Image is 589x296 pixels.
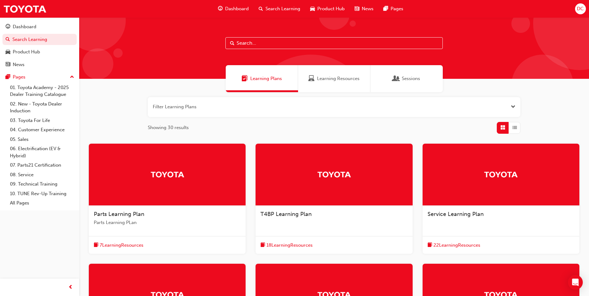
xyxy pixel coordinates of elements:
[350,2,378,15] a: news-iconNews
[355,5,359,13] span: news-icon
[2,59,77,70] a: News
[317,5,345,12] span: Product Hub
[261,241,313,249] button: book-icon18LearningResources
[7,135,77,144] a: 05. Sales
[511,103,515,110] button: Open the filter
[94,241,143,249] button: book-icon7LearningResources
[225,37,443,49] input: Search...
[213,2,254,15] a: guage-iconDashboard
[7,125,77,135] a: 04. Customer Experience
[94,211,144,218] span: Parts Learning Plan
[150,169,184,180] img: Trak
[100,242,143,249] span: 7 Learning Resources
[6,24,10,30] span: guage-icon
[484,169,518,180] img: Trak
[13,23,36,30] div: Dashboard
[256,144,412,254] a: TrakT4BP Learning Planbook-icon18LearningResources
[7,83,77,99] a: 01. Toyota Academy - 2025 Dealer Training Catalogue
[428,211,484,218] span: Service Learning Plan
[298,65,370,92] a: Learning ResourcesLearning Resources
[13,74,25,81] div: Pages
[383,5,388,13] span: pages-icon
[7,189,77,199] a: 10. TUNE Rev-Up Training
[317,75,360,82] span: Learning Resources
[265,5,300,12] span: Search Learning
[6,62,10,68] span: news-icon
[225,5,249,12] span: Dashboard
[70,73,74,81] span: up-icon
[250,75,282,82] span: Learning Plans
[259,5,263,13] span: search-icon
[261,211,312,218] span: T4BP Learning Plan
[94,219,241,226] span: Parts Learning PLan
[433,242,480,249] span: 22 Learning Resources
[317,169,351,180] img: Trak
[7,99,77,116] a: 02. New - Toyota Dealer Induction
[391,5,403,12] span: Pages
[7,144,77,160] a: 06. Electrification (EV & Hybrid)
[13,48,40,56] div: Product Hub
[2,21,77,33] a: Dashboard
[305,2,350,15] a: car-iconProduct Hub
[7,198,77,208] a: All Pages
[68,284,73,291] span: prev-icon
[362,5,374,12] span: News
[2,20,77,71] button: DashboardSearch LearningProduct HubNews
[226,65,298,92] a: Learning PlansLearning Plans
[94,241,98,249] span: book-icon
[6,74,10,80] span: pages-icon
[2,71,77,83] button: Pages
[7,116,77,125] a: 03. Toyota For Life
[568,275,583,290] div: Open Intercom Messenger
[6,49,10,55] span: car-icon
[575,3,586,14] button: DC
[423,144,579,254] a: TrakService Learning Planbook-icon22LearningResources
[428,241,432,249] span: book-icon
[310,5,315,13] span: car-icon
[218,5,223,13] span: guage-icon
[230,40,234,47] span: Search
[13,61,25,68] div: News
[393,75,399,82] span: Sessions
[370,65,443,92] a: SessionsSessions
[577,5,584,12] span: DC
[428,241,480,249] button: book-icon22LearningResources
[242,75,248,82] span: Learning Plans
[308,75,315,82] span: Learning Resources
[7,160,77,170] a: 07. Parts21 Certification
[7,179,77,189] a: 09. Technical Training
[261,241,265,249] span: book-icon
[3,2,47,16] img: Trak
[254,2,305,15] a: search-iconSearch Learning
[2,34,77,45] a: Search Learning
[402,75,420,82] span: Sessions
[6,37,10,43] span: search-icon
[2,46,77,58] a: Product Hub
[89,144,246,254] a: TrakParts Learning PlanParts Learning PLanbook-icon7LearningResources
[378,2,408,15] a: pages-iconPages
[7,170,77,180] a: 08. Service
[501,124,505,131] span: Grid
[148,124,189,131] span: Showing 30 results
[266,242,313,249] span: 18 Learning Resources
[512,124,517,131] span: List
